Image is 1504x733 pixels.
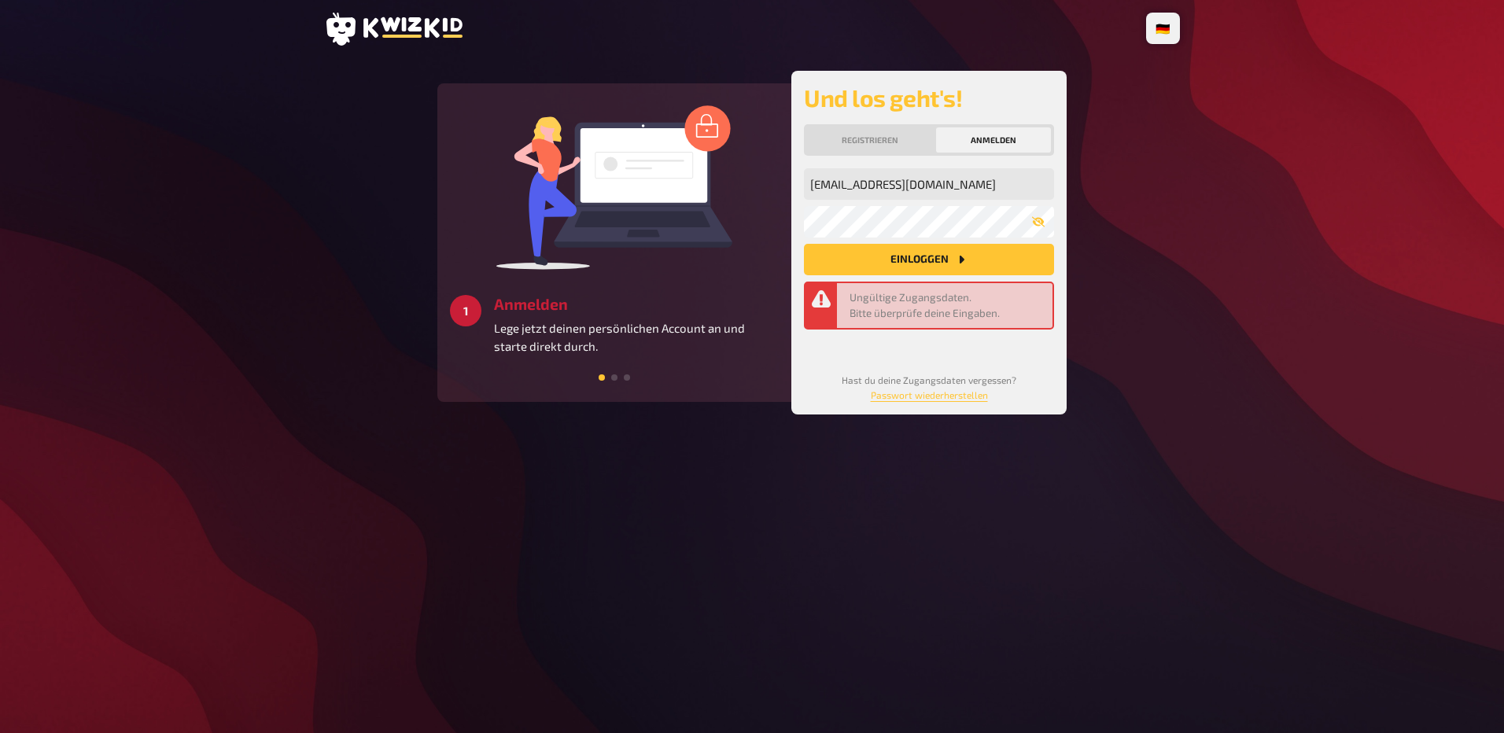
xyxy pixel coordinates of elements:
div: 1 [450,295,481,326]
p: Lege jetzt deinen persönlichen Account an und starte direkt durch. [494,319,779,355]
button: Einloggen [804,244,1054,275]
img: log in [496,105,732,270]
small: Hast du deine Zugangsdaten vergessen? [842,374,1016,400]
div: Ungültige Zugangsdaten. Bitte überprüfe deine Eingaben. [850,289,1046,322]
button: Registrieren [807,127,933,153]
h2: Und los geht's! [804,83,1054,112]
button: Anmelden [936,127,1051,153]
li: 🇩🇪 [1149,16,1177,41]
a: Passwort wiederherstellen [871,389,988,400]
input: Meine Emailadresse [804,168,1054,200]
h3: Anmelden [494,295,779,313]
